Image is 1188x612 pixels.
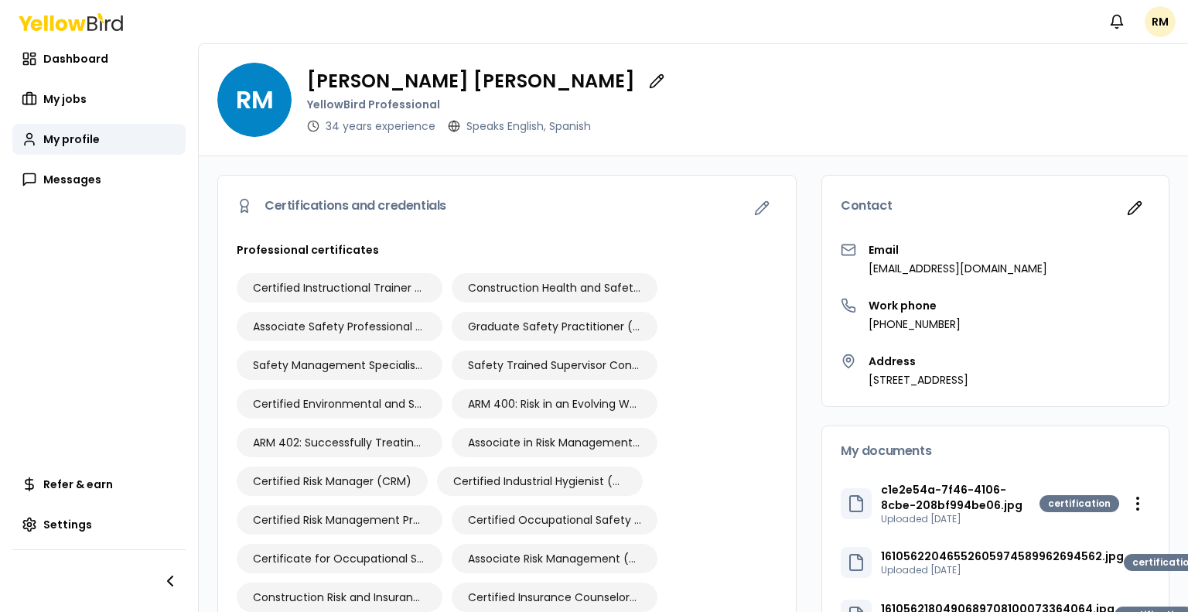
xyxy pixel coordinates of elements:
a: Dashboard [12,43,186,74]
span: Messages [43,172,101,187]
span: Dashboard [43,51,108,67]
span: Associate Risk Management (ARM) [468,551,641,566]
div: ARM 402: Successfully Treating Risk [237,428,442,457]
p: [PHONE_NUMBER] [869,316,961,332]
h3: Email [869,242,1047,258]
div: Graduate Safety Practitioner (GSP) [452,312,657,341]
h3: Work phone [869,298,961,313]
span: Certified Risk Manager (CRM) [253,474,411,489]
span: Safety Trained Supervisor Construction (STSC) [468,357,641,373]
span: Refer & earn [43,477,113,492]
div: Construction Health and Safety Technician (CHST) [452,273,657,303]
a: Messages [12,164,186,195]
span: My profile [43,132,100,147]
div: Certified Instructional Trainer (CIT) [237,273,442,303]
span: Safety Management Specialist (SMS) [253,357,426,373]
p: 34 years experience [326,118,435,134]
span: Associate in Risk Management for Public Entities (ARM-P) [468,435,641,450]
div: Associate in Risk Management for Public Entities (ARM-P) [452,428,657,457]
div: Safety Trained Supervisor Construction (STSC) [452,350,657,380]
p: c1e2e54a-7f46-4106-8cbe-208bf994be06.jpg [881,482,1039,513]
span: Certified Instructional Trainer (CIT) [253,280,426,296]
span: Certified Occupational Safety Specialist ([PERSON_NAME]) [468,512,641,528]
span: Construction Health and Safety Technician (CHST) [468,280,641,296]
span: Construction Risk and Insurance Specialist ([PERSON_NAME]) [253,590,426,605]
span: ARM 400: Risk in an Evolving World [468,396,641,412]
p: Uploaded [DATE] [881,564,1124,576]
h3: Address [869,354,968,369]
span: ARM 402: Successfully Treating Risk [253,435,426,450]
div: Certified Environmental and Safety Compliance Officer (CESCO) [237,389,442,419]
span: Certifications and credentials [265,200,446,212]
div: Certified Risk Management Professional (RIMS-CRMP) [237,505,442,535]
span: RM [1145,6,1176,37]
span: Graduate Safety Practitioner (GSP) [468,319,641,334]
p: [STREET_ADDRESS] [869,372,968,388]
div: Certified Industrial Hygienist (CIH) [437,467,643,496]
span: Contact [841,200,892,212]
span: Certified Industrial Hygienist (CIH) [453,474,626,489]
div: Safety Management Specialist (SMS) [237,350,442,380]
span: RM [217,63,292,137]
span: Certified Insurance Counselors (CIC) [468,590,641,605]
span: Certificate for Occupational Safety Managers (COSM) [253,551,426,566]
span: Certified Environmental and Safety Compliance Officer (CESCO) [253,396,426,412]
a: My jobs [12,84,186,115]
p: 16105622046552605974589962694562.jpg [881,549,1124,564]
p: YellowBird Professional [307,97,672,112]
p: Speaks English , Spanish [466,118,591,134]
div: Associate Risk Management (ARM) [452,544,657,573]
span: My jobs [43,91,87,107]
a: Settings [12,509,186,540]
span: My documents [841,445,931,457]
div: Certified Risk Manager (CRM) [237,467,428,496]
span: Associate Safety Professional (ASP) [253,319,426,334]
div: Certified Occupational Safety Specialist (COSS) [452,505,657,535]
div: Certified Insurance Counselors (CIC) [452,583,657,612]
span: Settings [43,517,92,532]
div: Certificate for Occupational Safety Managers (COSM) [237,544,442,573]
div: Construction Risk and Insurance Specialist (CRIS) [237,583,442,612]
p: [EMAIL_ADDRESS][DOMAIN_NAME] [869,261,1047,276]
div: certification [1039,495,1119,512]
p: [PERSON_NAME] [PERSON_NAME] [307,72,635,91]
div: ARM 400: Risk in an Evolving World [452,389,657,419]
div: Associate Safety Professional (ASP) [237,312,442,341]
a: My profile [12,124,186,155]
p: Uploaded [DATE] [881,513,1039,525]
a: Refer & earn [12,469,186,500]
h3: Professional certificates [237,242,777,258]
span: Certified Risk Management Professional (RIMS-CRMP) [253,512,426,528]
